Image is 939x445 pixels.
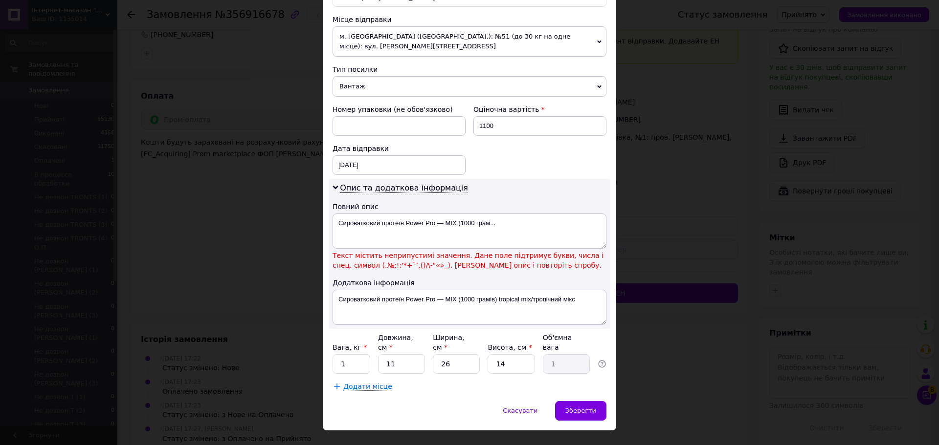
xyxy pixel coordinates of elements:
div: Оціночна вартість [473,105,606,114]
div: Додаткова інформація [333,278,606,288]
label: Висота, см [488,343,532,351]
div: Дата відправки [333,144,466,153]
span: Опис та додаткова інформація [340,183,468,193]
div: Повний опис [333,202,606,212]
textarea: Сироватковий протеїн Power Pro — MIX (1000 грам... [333,213,606,249]
span: Скасувати [503,407,537,414]
span: Вантаж [333,76,606,97]
span: м. [GEOGRAPHIC_DATA] ([GEOGRAPHIC_DATA].): №51 (до 30 кг на одне місце): вул. [PERSON_NAME][STREE... [333,26,606,57]
span: Зберегти [565,407,596,414]
label: Ширина, см [433,334,464,351]
div: Об'ємна вага [543,333,590,352]
span: Місце відправки [333,16,392,23]
label: Вага, кг [333,343,367,351]
span: Тип посилки [333,65,378,73]
textarea: Сироватковий протеїн Power Pro — MIX (1000 грамів) tropical mix/тропічний мікс [333,290,606,325]
div: Номер упаковки (не обов'язково) [333,105,466,114]
label: Довжина, см [378,334,413,351]
span: Додати місце [343,382,392,391]
span: Текст містить неприпустимі значення. Дане поле підтримує букви, числа і спец. символ (.№;!:'*+`’,... [333,251,606,270]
